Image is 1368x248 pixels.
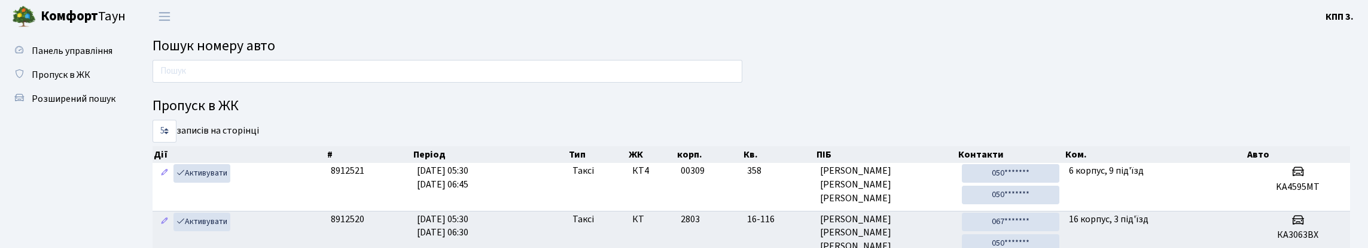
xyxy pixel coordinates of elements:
th: ЖК [627,146,676,163]
span: 8912520 [331,213,364,226]
span: [DATE] 05:30 [DATE] 06:30 [417,213,468,240]
th: Кв. [742,146,815,163]
span: [PERSON_NAME] [PERSON_NAME] [PERSON_NAME] [820,164,953,205]
a: Активувати [173,213,230,231]
h5: KA4595MT [1250,182,1345,193]
span: 358 [747,164,810,178]
span: 00309 [681,164,705,177]
img: logo.png [12,5,36,29]
label: записів на сторінці [153,120,259,143]
span: КТ [632,213,671,226]
th: Дії [153,146,326,163]
span: Панель управління [32,44,112,58]
span: 2803 [681,213,700,226]
h4: Пропуск в ЖК [153,98,1350,115]
span: 16 корпус, 3 під'їзд [1069,213,1148,226]
a: Панель управління [6,39,126,63]
h5: КА3063ВХ [1250,229,1345,241]
button: Переключити навігацію [150,7,179,26]
span: Пошук номеру авто [153,35,275,56]
span: [DATE] 05:30 [DATE] 06:45 [417,164,468,191]
input: Пошук [153,60,742,83]
th: # [326,146,412,163]
select: записів на сторінці [153,120,176,143]
a: Розширений пошук [6,87,126,111]
span: 16-116 [747,213,810,226]
a: Активувати [173,164,230,183]
span: Таксі [572,213,594,226]
th: Ком. [1064,146,1246,163]
b: Комфорт [41,7,98,26]
a: Редагувати [157,164,172,183]
th: Тип [568,146,627,163]
th: Контакти [957,146,1064,163]
th: Авто [1246,146,1351,163]
span: 8912521 [331,164,364,177]
a: КПП 3. [1326,10,1354,24]
a: Редагувати [157,213,172,231]
span: Пропуск в ЖК [32,68,90,81]
span: Розширений пошук [32,92,115,105]
th: ПІБ [815,146,958,163]
th: Період [412,146,568,163]
span: Таксі [572,164,594,178]
span: 6 корпус, 9 під'їзд [1069,164,1144,177]
th: корп. [676,146,742,163]
span: Таун [41,7,126,27]
span: КТ4 [632,164,671,178]
b: КПП 3. [1326,10,1354,23]
a: Пропуск в ЖК [6,63,126,87]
